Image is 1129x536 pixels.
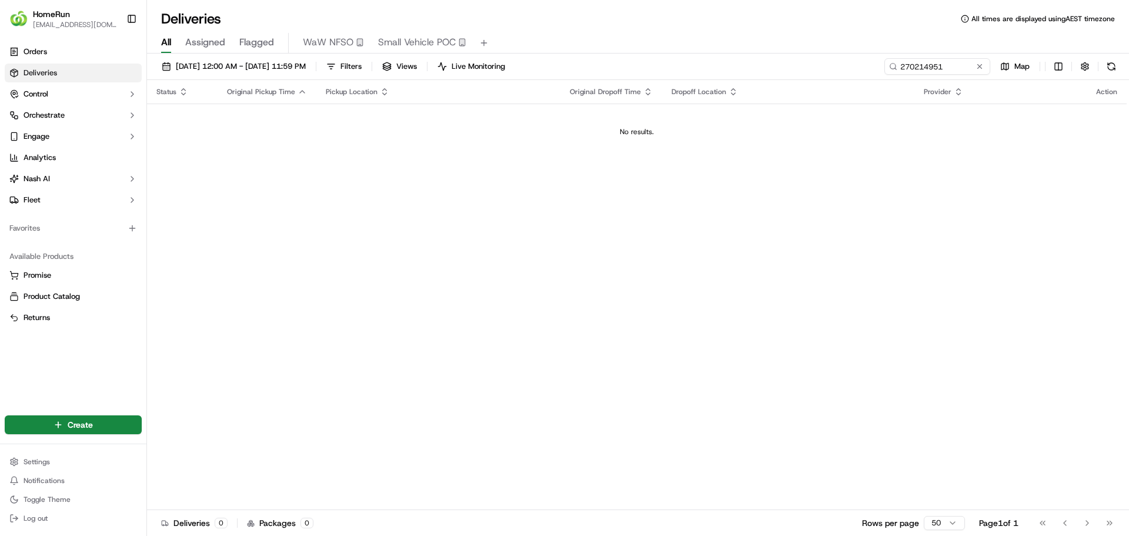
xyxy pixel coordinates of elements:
[24,457,50,467] span: Settings
[432,58,510,75] button: Live Monitoring
[5,247,142,266] div: Available Products
[161,517,228,529] div: Deliveries
[5,106,142,125] button: Orchestrate
[971,14,1115,24] span: All times are displayed using AEST timezone
[176,61,306,72] span: [DATE] 12:00 AM - [DATE] 11:59 PM
[5,169,142,188] button: Nash AI
[24,514,48,523] span: Log out
[152,127,1122,137] div: No results.
[884,58,990,75] input: Type to search
[5,287,142,306] button: Product Catalog
[24,174,50,184] span: Nash AI
[9,291,137,302] a: Product Catalog
[340,61,362,72] span: Filters
[5,415,142,434] button: Create
[161,35,171,49] span: All
[5,308,142,327] button: Returns
[247,517,313,529] div: Packages
[24,312,50,323] span: Returns
[5,510,142,527] button: Log out
[5,127,142,146] button: Engage
[326,87,378,96] span: Pickup Location
[5,454,142,470] button: Settings
[979,517,1018,529] div: Page 1 of 1
[303,35,353,49] span: WaW NFSO
[5,491,142,508] button: Toggle Theme
[1096,87,1117,96] div: Action
[9,312,137,323] a: Returns
[9,9,28,28] img: HomeRun
[24,68,57,78] span: Deliveries
[24,46,47,57] span: Orders
[24,152,56,163] span: Analytics
[9,270,137,281] a: Promise
[5,219,142,238] div: Favorites
[300,518,313,528] div: 0
[161,9,221,28] h1: Deliveries
[5,5,122,33] button: HomeRunHomeRun[EMAIL_ADDRESS][DOMAIN_NAME]
[33,20,117,29] button: [EMAIL_ADDRESS][DOMAIN_NAME]
[5,472,142,489] button: Notifications
[24,195,41,205] span: Fleet
[239,35,274,49] span: Flagged
[378,35,456,49] span: Small Vehicle POC
[452,61,505,72] span: Live Monitoring
[156,58,311,75] button: [DATE] 12:00 AM - [DATE] 11:59 PM
[5,266,142,285] button: Promise
[5,64,142,82] a: Deliveries
[1014,61,1030,72] span: Map
[24,270,51,281] span: Promise
[68,419,93,431] span: Create
[5,42,142,61] a: Orders
[396,61,417,72] span: Views
[862,517,919,529] p: Rows per page
[570,87,641,96] span: Original Dropoff Time
[156,87,176,96] span: Status
[1103,58,1120,75] button: Refresh
[215,518,228,528] div: 0
[227,87,295,96] span: Original Pickup Time
[672,87,726,96] span: Dropoff Location
[33,8,70,20] button: HomeRun
[377,58,422,75] button: Views
[5,85,142,104] button: Control
[24,476,65,485] span: Notifications
[24,110,65,121] span: Orchestrate
[995,58,1035,75] button: Map
[924,87,951,96] span: Provider
[24,495,71,504] span: Toggle Theme
[5,191,142,209] button: Fleet
[321,58,367,75] button: Filters
[24,89,48,99] span: Control
[24,291,80,302] span: Product Catalog
[5,148,142,167] a: Analytics
[24,131,49,142] span: Engage
[185,35,225,49] span: Assigned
